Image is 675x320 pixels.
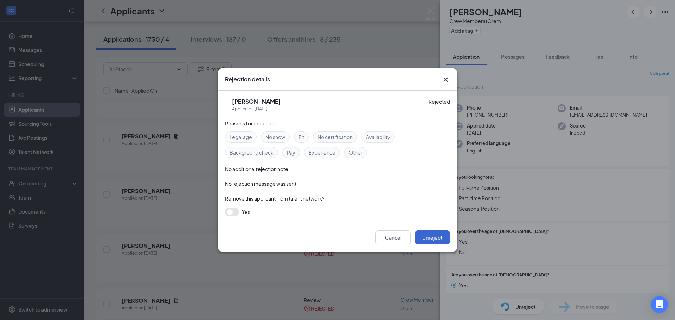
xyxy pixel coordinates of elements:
span: No show [265,133,285,141]
span: Background check [230,149,274,156]
span: Experience [309,149,335,156]
span: No additional rejection note. [225,166,290,172]
span: Yes [242,208,250,216]
span: No rejection message was sent. [225,181,298,187]
span: Fit [298,133,304,141]
span: Remove this applicant from talent network? [225,195,324,202]
div: Applied on [DATE] [232,105,281,112]
button: Close [442,76,450,84]
span: Availability [366,133,390,141]
span: Pay [287,149,295,156]
span: No certification [317,133,353,141]
button: Cancel [375,230,411,244]
span: Other [349,149,362,156]
button: Unreject [415,230,450,244]
span: Rejected [429,98,450,112]
span: Legal age [230,133,252,141]
h5: [PERSON_NAME] [232,98,281,105]
svg: Cross [442,76,450,84]
div: Open Intercom Messenger [651,296,668,313]
span: Reasons for rejection [225,120,274,126]
h3: Rejection details [225,76,270,83]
